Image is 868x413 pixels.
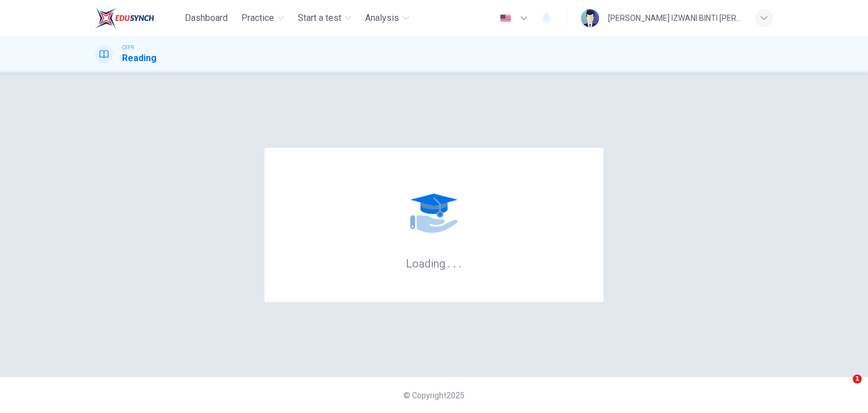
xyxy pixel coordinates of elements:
[458,253,462,272] h6: .
[447,253,451,272] h6: .
[122,51,157,65] h1: Reading
[406,256,462,270] h6: Loading
[122,44,134,51] span: CEFR
[361,8,414,28] button: Analysis
[498,14,513,23] img: en
[853,375,862,384] span: 1
[237,8,289,28] button: Practice
[581,9,599,27] img: Profile picture
[185,11,228,25] span: Dashboard
[95,7,180,29] a: EduSynch logo
[241,11,274,25] span: Practice
[293,8,356,28] button: Start a test
[95,7,154,29] img: EduSynch logo
[298,11,341,25] span: Start a test
[403,391,465,400] span: © Copyright 2025
[453,253,457,272] h6: .
[365,11,399,25] span: Analysis
[608,11,741,25] div: [PERSON_NAME] IZWANI BINTI [PERSON_NAME]
[180,8,232,28] button: Dashboard
[830,375,857,402] iframe: Intercom live chat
